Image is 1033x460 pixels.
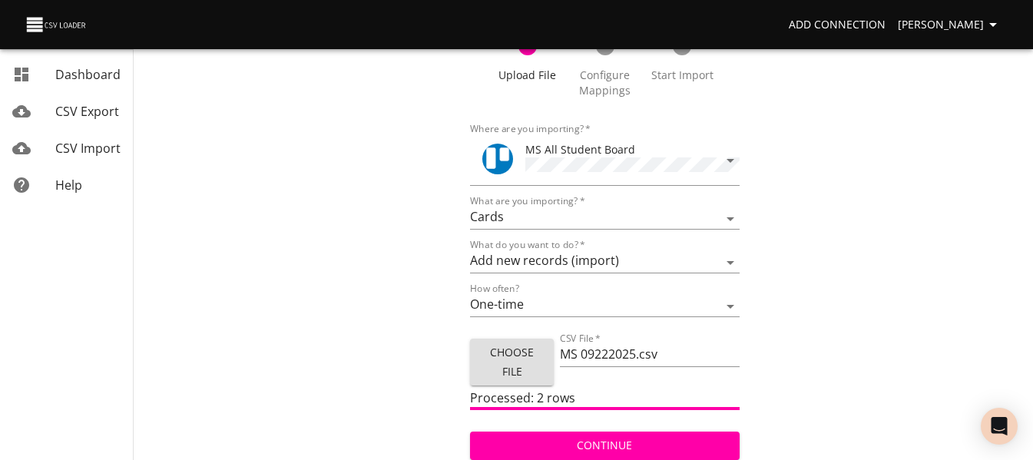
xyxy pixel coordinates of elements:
[783,11,892,39] a: Add Connection
[470,240,585,250] label: What do you want to do?
[482,144,513,174] img: Trello
[892,11,1008,39] button: [PERSON_NAME]
[482,343,541,381] span: Choose File
[482,436,727,455] span: Continue
[572,68,637,98] span: Configure Mappings
[470,284,519,293] label: How often?
[470,197,584,206] label: What are you importing?
[560,334,601,343] label: CSV File
[55,103,119,120] span: CSV Export
[55,177,82,194] span: Help
[470,135,739,186] div: ToolMS All Student Board
[482,144,513,174] div: Tool
[789,15,886,35] span: Add Connection
[650,68,715,83] span: Start Import
[470,124,591,134] label: Where are you importing?
[470,339,554,386] button: Choose File
[470,389,575,406] span: Processed: 2 rows
[55,66,121,83] span: Dashboard
[898,15,1002,35] span: [PERSON_NAME]
[525,142,635,157] span: MS All Student Board
[470,432,739,460] button: Continue
[25,14,89,35] img: CSV Loader
[981,408,1018,445] div: Open Intercom Messenger
[495,68,560,83] span: Upload File
[55,140,121,157] span: CSV Import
